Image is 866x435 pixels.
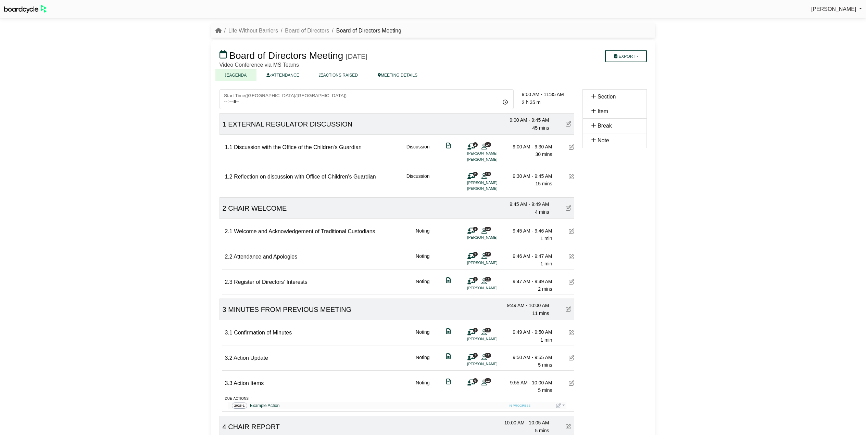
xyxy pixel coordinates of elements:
[485,328,491,332] span: 12
[346,52,367,61] div: [DATE]
[416,278,429,293] div: Noting
[234,144,362,150] span: Discussion with the Office of the Children's Guardian
[223,120,226,128] span: 1
[215,26,402,35] nav: breadcrumb
[811,5,862,14] a: [PERSON_NAME]
[416,252,429,268] div: Noting
[416,227,429,242] div: Noting
[598,137,609,143] span: Note
[225,279,233,285] span: 2.3
[225,228,233,234] span: 2.1
[225,380,233,386] span: 3.3
[485,227,491,231] span: 12
[504,328,552,336] div: 9:49 AM - 9:50 AM
[507,403,533,409] span: IN PROGRESS
[4,5,47,13] img: BoardcycleBlackGreen-aaafeed430059cb809a45853b8cf6d952af9d84e6e89e1f1685b34bfd5cb7d64.svg
[504,379,552,386] div: 9:55 AM - 10:00 AM
[535,428,549,433] span: 5 mins
[467,361,519,367] li: [PERSON_NAME]
[485,378,491,383] span: 12
[225,144,233,150] span: 1.1
[232,403,247,409] span: 2025-1
[329,26,401,35] li: Board of Directors Meeting
[535,151,552,157] span: 30 mins
[535,181,552,186] span: 15 mins
[598,108,608,114] span: Item
[228,423,280,431] span: CHAIR REPORT
[473,172,478,176] span: 2
[234,355,268,361] span: Action Update
[249,402,281,409] a: Example Action
[538,286,552,292] span: 2 mins
[234,380,264,386] span: Action Items
[467,150,519,156] li: [PERSON_NAME]
[416,328,429,344] div: Noting
[473,328,478,332] span: 1
[228,28,278,34] a: Life Without Barriers
[485,277,491,281] span: 12
[416,379,429,394] div: Noting
[223,306,226,313] span: 3
[605,50,647,62] button: Export
[467,157,519,162] li: [PERSON_NAME]
[223,423,226,431] span: 4
[473,277,478,281] span: 1
[228,306,351,313] span: MINUTES FROM PREVIOUS MEETING
[309,69,368,81] a: ACTIONS RAISED
[540,236,552,241] span: 1 min
[522,100,540,105] span: 2 h 35 m
[540,261,552,266] span: 1 min
[598,94,616,100] span: Section
[228,120,352,128] span: EXTERNAL REGULATOR DISCUSSION
[467,285,519,291] li: [PERSON_NAME]
[473,142,478,147] span: 2
[467,336,519,342] li: [PERSON_NAME]
[522,91,574,98] div: 9:00 AM - 11:35 AM
[225,355,233,361] span: 3.2
[467,186,519,192] li: [PERSON_NAME]
[225,174,233,180] span: 1.2
[501,116,549,124] div: 9:00 AM - 9:45 AM
[504,143,552,150] div: 9:00 AM - 9:30 AM
[225,330,233,335] span: 3.1
[234,174,376,180] span: Reflection on discussion with Office of Children's Guardian
[504,354,552,361] div: 9:50 AM - 9:55 AM
[234,228,375,234] span: Welcome and Acknowledgement of Traditional Custodians
[228,205,287,212] span: CHAIR WELCOME
[416,354,429,369] div: Noting
[811,6,856,12] span: [PERSON_NAME]
[473,227,478,231] span: 1
[406,172,430,192] div: Discussion
[532,311,549,316] span: 11 mins
[535,209,549,215] span: 4 mins
[256,69,309,81] a: ATTENDANCE
[538,387,552,393] span: 5 mins
[473,252,478,256] span: 1
[234,254,297,260] span: Attendance and Apologies
[225,254,233,260] span: 2.2
[598,123,612,129] span: Break
[485,142,491,147] span: 14
[473,378,478,383] span: 0
[223,205,226,212] span: 2
[504,252,552,260] div: 9:46 AM - 9:47 AM
[485,252,491,256] span: 12
[467,235,519,240] li: [PERSON_NAME]
[467,260,519,266] li: [PERSON_NAME]
[504,227,552,235] div: 9:45 AM - 9:46 AM
[540,337,552,343] span: 1 min
[501,302,549,309] div: 9:49 AM - 10:00 AM
[485,172,491,176] span: 13
[504,172,552,180] div: 9:30 AM - 9:45 AM
[501,419,549,426] div: 10:00 AM - 10:05 AM
[225,394,574,402] div: due actions
[538,362,552,368] span: 5 mins
[501,200,549,208] div: 9:45 AM - 9:49 AM
[219,62,299,68] span: Video Conference via MS Teams
[473,353,478,357] span: 1
[467,180,519,186] li: [PERSON_NAME]
[229,50,343,61] span: Board of Directors Meeting
[285,28,329,34] a: Board of Directors
[215,69,257,81] a: AGENDA
[532,125,549,131] span: 45 mins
